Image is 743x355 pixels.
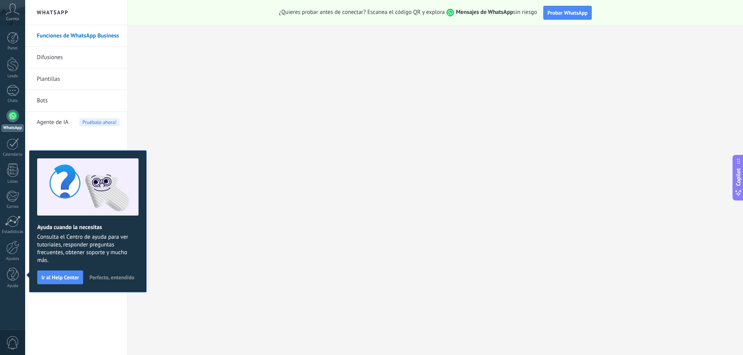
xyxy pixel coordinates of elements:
span: ¿Quieres probar antes de conectar? Escanea el código QR y explora sin riesgo [279,8,537,17]
div: Panel [2,46,24,51]
div: WhatsApp [2,124,24,132]
li: Funciones de WhatsApp Business [25,25,127,47]
li: Plantillas [25,68,127,90]
strong: Mensajes de WhatsApp [456,8,513,16]
button: Ir al Help Center [37,270,83,284]
div: Leads [2,74,24,79]
li: Agente de IA [25,112,127,133]
div: Ayuda [2,284,24,289]
h2: Ayuda cuando la necesitas [37,224,139,231]
a: Difusiones [37,47,120,68]
span: Probar WhatsApp [548,9,588,16]
li: Bots [25,90,127,112]
span: Cuenta [6,17,19,22]
div: Listas [2,179,24,184]
button: Probar WhatsApp [543,6,592,20]
a: Bots [37,90,120,112]
span: Pruébalo ahora! [79,118,120,126]
span: Agente de IA [37,112,68,133]
a: Agente de IAPruébalo ahora! [37,112,120,133]
a: Funciones de WhatsApp Business [37,25,120,47]
div: Estadísticas [2,229,24,234]
span: Copilot [734,168,742,186]
div: Chats [2,99,24,104]
li: Difusiones [25,47,127,68]
span: Consulta el Centro de ayuda para ver tutoriales, responder preguntas frecuentes, obtener soporte ... [37,233,139,264]
span: Ir al Help Center [41,275,79,280]
span: Perfecto, entendido [89,275,134,280]
div: Calendario [2,152,24,157]
a: Plantillas [37,68,120,90]
div: Correo [2,204,24,209]
div: Ajustes [2,256,24,262]
button: Perfecto, entendido [86,272,138,283]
